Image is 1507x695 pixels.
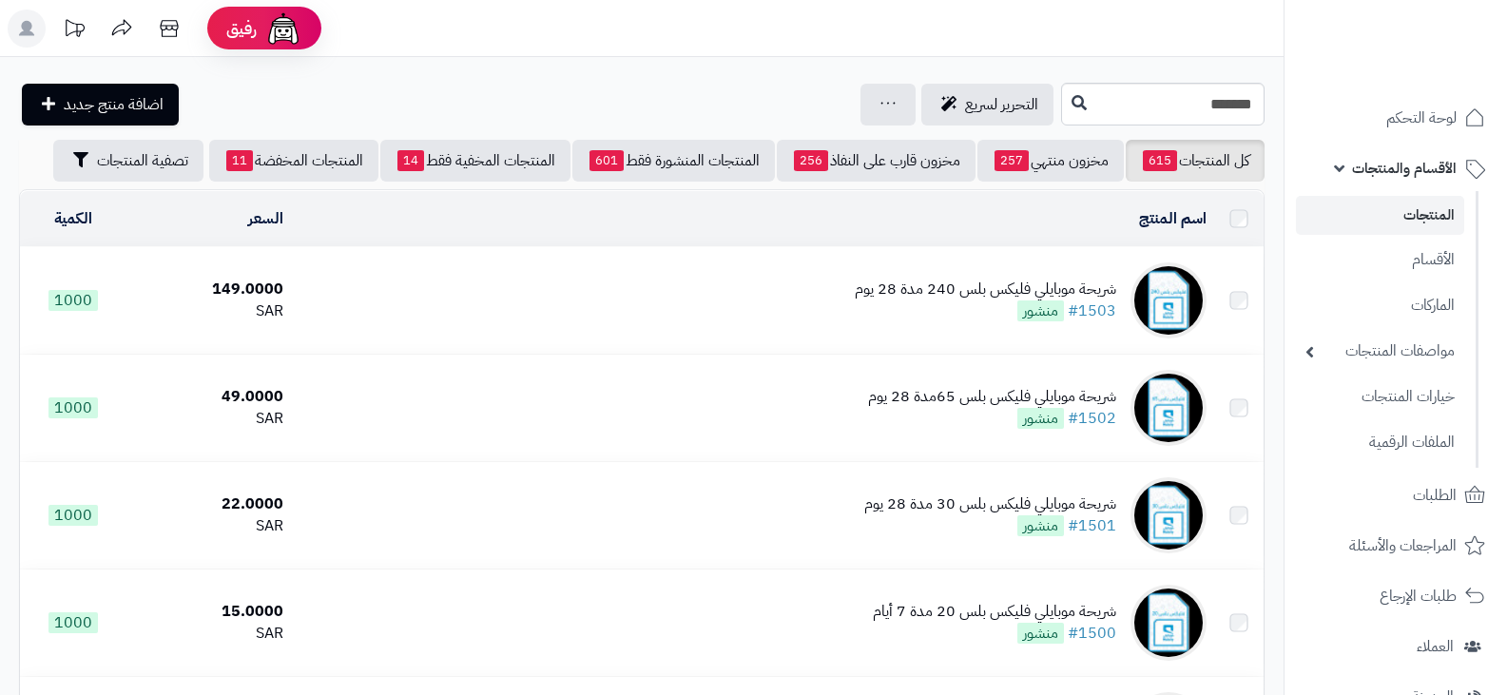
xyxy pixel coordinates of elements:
a: اضافة منتج جديد [22,84,179,125]
img: شريحة موبايلي فليكس بلس 65مدة 28 يوم [1130,370,1207,446]
a: السعر [248,207,283,230]
a: الأقسام [1296,240,1464,280]
span: 1000 [48,505,98,526]
a: مخزون منتهي257 [977,140,1124,182]
a: #1503 [1068,299,1116,322]
a: طلبات الإرجاع [1296,573,1496,619]
span: 601 [589,150,624,171]
a: الماركات [1296,285,1464,326]
div: SAR [135,300,283,322]
a: مخزون قارب على النفاذ256 [777,140,976,182]
span: 256 [794,150,828,171]
div: 149.0000 [135,279,283,300]
button: تصفية المنتجات [53,140,203,182]
a: #1500 [1068,622,1116,645]
span: 615 [1143,150,1177,171]
span: 1000 [48,397,98,418]
span: 14 [397,150,424,171]
span: لوحة التحكم [1386,105,1457,131]
a: لوحة التحكم [1296,95,1496,141]
span: 11 [226,150,253,171]
div: 49.0000 [135,386,283,408]
a: المنتجات [1296,196,1464,235]
a: المراجعات والأسئلة [1296,523,1496,569]
a: اسم المنتج [1139,207,1207,230]
span: اضافة منتج جديد [64,93,164,116]
img: شريحة موبايلي فليكس بلس 20 مدة 7 أيام [1130,585,1207,661]
div: SAR [135,515,283,537]
span: منشور [1017,623,1064,644]
span: تصفية المنتجات [97,149,188,172]
a: الملفات الرقمية [1296,422,1464,463]
a: مواصفات المنتجات [1296,331,1464,372]
a: المنتجات المخفضة11 [209,140,378,182]
span: الطلبات [1413,482,1457,509]
span: 1000 [48,612,98,633]
a: الطلبات [1296,473,1496,518]
span: منشور [1017,300,1064,321]
div: 22.0000 [135,493,283,515]
div: SAR [135,623,283,645]
span: منشور [1017,408,1064,429]
a: العملاء [1296,624,1496,669]
a: المنتجات المنشورة فقط601 [572,140,775,182]
a: التحرير لسريع [921,84,1053,125]
div: 15.0000 [135,601,283,623]
span: الأقسام والمنتجات [1352,155,1457,182]
a: خيارات المنتجات [1296,376,1464,417]
span: طلبات الإرجاع [1380,583,1457,609]
div: SAR [135,408,283,430]
a: المنتجات المخفية فقط14 [380,140,570,182]
img: logo-2.png [1378,53,1489,93]
div: شريحة موبايلي فليكس بلس 240 مدة 28 يوم [855,279,1116,300]
a: الكمية [54,207,92,230]
div: شريحة موبايلي فليكس بلس 20 مدة 7 أيام [873,601,1116,623]
div: شريحة موبايلي فليكس بلس 30 مدة 28 يوم [864,493,1116,515]
a: #1501 [1068,514,1116,537]
span: العملاء [1417,633,1454,660]
img: شريحة موبايلي فليكس بلس 30 مدة 28 يوم [1130,477,1207,553]
span: 257 [995,150,1029,171]
span: منشور [1017,515,1064,536]
a: تحديثات المنصة [50,10,98,52]
a: كل المنتجات615 [1126,140,1265,182]
span: 1000 [48,290,98,311]
img: شريحة موبايلي فليكس بلس 240 مدة 28 يوم [1130,262,1207,338]
span: التحرير لسريع [965,93,1038,116]
img: ai-face.png [264,10,302,48]
span: رفيق [226,17,257,40]
a: #1502 [1068,407,1116,430]
div: شريحة موبايلي فليكس بلس 65مدة 28 يوم [868,386,1116,408]
span: المراجعات والأسئلة [1349,532,1457,559]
